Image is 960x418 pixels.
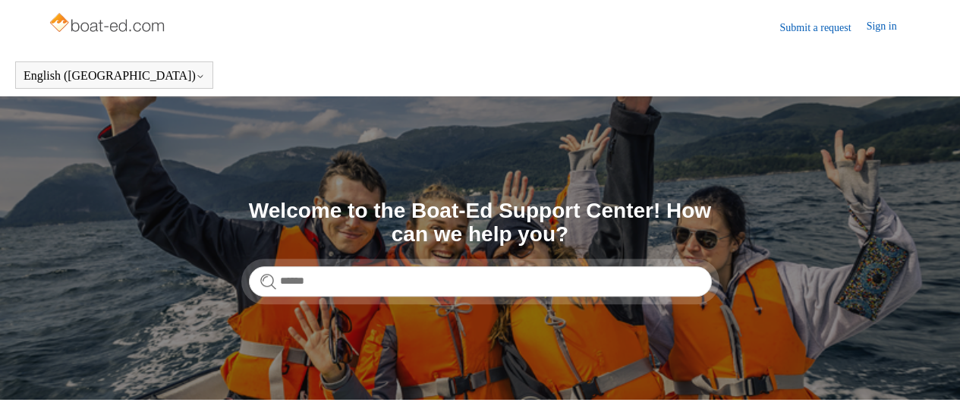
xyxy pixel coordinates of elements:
[921,379,960,418] div: Live chat
[249,266,712,297] input: Search
[780,20,867,36] a: Submit a request
[867,18,912,36] a: Sign in
[24,69,205,83] button: English ([GEOGRAPHIC_DATA])
[249,200,712,247] h1: Welcome to the Boat-Ed Support Center! How can we help you?
[48,9,168,39] img: Boat-Ed Help Center home page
